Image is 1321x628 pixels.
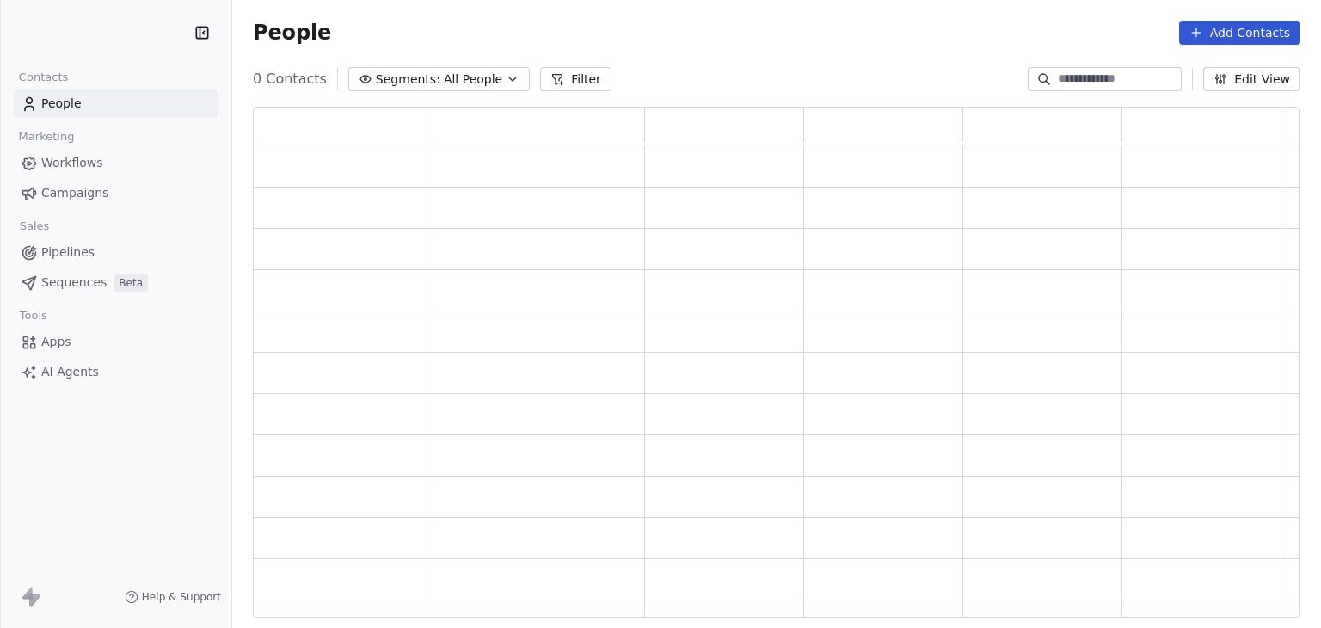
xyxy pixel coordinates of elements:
a: Apps [14,328,218,356]
span: Workflows [41,154,103,172]
span: Sequences [41,274,107,292]
span: Contacts [11,65,76,90]
span: Apps [41,333,71,351]
span: Marketing [11,124,82,150]
a: People [14,89,218,118]
span: People [41,95,82,113]
button: Filter [540,67,611,91]
span: People [253,20,331,46]
a: Campaigns [14,179,218,207]
button: Add Contacts [1179,21,1300,45]
span: Campaigns [41,184,108,202]
button: Edit View [1203,67,1300,91]
span: Beta [114,274,148,292]
span: Segments: [376,71,440,89]
span: AI Agents [41,363,99,381]
a: Pipelines [14,238,218,267]
span: Sales [12,213,57,239]
span: All People [444,71,502,89]
a: Help & Support [125,590,221,604]
a: Workflows [14,149,218,177]
span: Tools [12,303,54,329]
a: SequencesBeta [14,268,218,297]
a: AI Agents [14,358,218,386]
span: Help & Support [142,590,221,604]
span: 0 Contacts [253,69,327,89]
span: Pipelines [41,243,95,262]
